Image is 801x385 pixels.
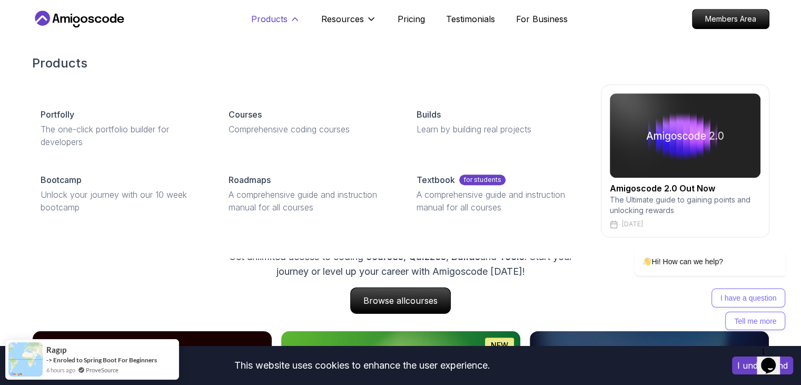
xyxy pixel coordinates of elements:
p: Browse all [351,288,450,313]
iframe: chat widget [757,343,790,374]
a: BuildsLearn by building real projects [408,100,588,144]
a: ProveSource [86,365,118,374]
p: A comprehensive guide and instruction manual for all courses [417,188,579,214]
p: Resources [321,13,364,25]
a: RoadmapsA comprehensive guide and instruction manual for all courses [220,165,400,222]
p: for students [459,175,506,185]
a: Textbookfor studentsA comprehensive guide and instruction manual for all courses [408,165,588,222]
img: amigoscode 2.0 [610,93,760,178]
span: Ragıp [46,345,66,354]
span: 6 hours ago [46,365,75,374]
p: Textbook [417,174,455,186]
a: For Business [516,13,568,25]
a: CoursesComprehensive coding courses [220,100,400,144]
p: Members Area [693,9,769,28]
p: The one-click portfolio builder for developers [41,123,203,148]
a: Browse allcourses [350,287,451,314]
a: Testimonials [446,13,495,25]
p: Portfolly [41,108,74,121]
p: Bootcamp [41,174,82,186]
a: Enroled to Spring Boot For Beginners [53,356,157,364]
span: -> [46,356,52,364]
button: Resources [321,13,377,34]
p: Roadmaps [229,174,271,186]
span: courses [406,295,438,306]
p: Products [251,13,288,25]
div: This website uses cookies to enhance the user experience. [8,354,716,377]
img: provesource social proof notification image [8,342,43,377]
a: Members Area [692,9,769,29]
iframe: chat widget [601,152,790,338]
a: amigoscode 2.0Amigoscode 2.0 Out NowThe Ultimate guide to gaining points and unlocking rewards[DATE] [601,84,769,237]
button: Accept cookies [732,357,793,374]
button: Products [251,13,300,34]
p: Unlock your journey with our 10 week bootcamp [41,188,203,214]
a: PortfollyThe one-click portfolio builder for developers [32,100,212,157]
p: Builds [417,108,441,121]
a: BootcampUnlock your journey with our 10 week bootcamp [32,165,212,222]
p: A comprehensive guide and instruction manual for all courses [229,188,391,214]
p: Learn by building real projects [417,123,579,136]
p: Courses [229,108,262,121]
p: NEW [491,340,508,351]
a: Pricing [398,13,425,25]
h2: Products [32,55,769,72]
p: Get unlimited access to coding , , and . Start your journey or level up your career with Amigosco... [224,249,578,279]
p: Comprehensive coding courses [229,123,391,136]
